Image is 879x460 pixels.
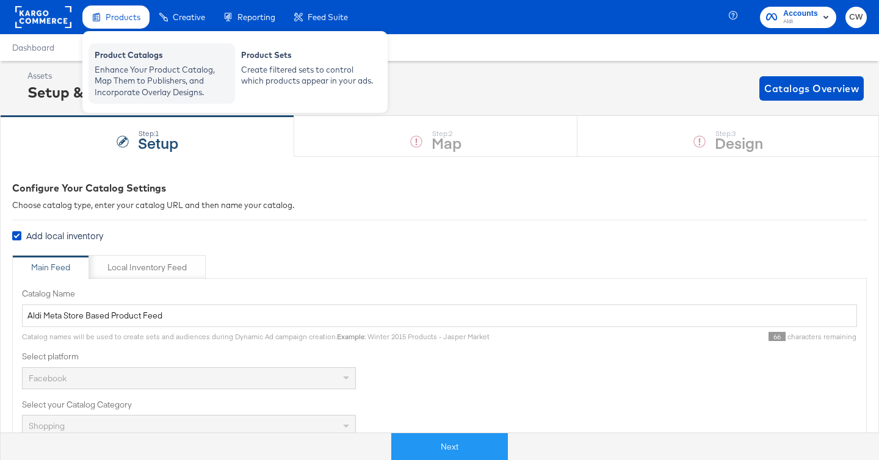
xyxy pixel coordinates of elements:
[12,43,54,52] a: Dashboard
[22,399,857,411] label: Select your Catalog Category
[27,82,181,102] div: Setup & Map Catalog
[138,132,178,153] strong: Setup
[783,7,818,20] span: Accounts
[769,332,786,341] span: 66
[845,7,867,28] button: CW
[106,12,140,22] span: Products
[764,80,859,97] span: Catalogs Overview
[22,332,490,341] span: Catalog names will be used to create sets and audiences during Dynamic Ad campaign creation. : Wi...
[308,12,348,22] span: Feed Suite
[22,351,857,362] label: Select platform
[31,262,70,273] div: Main Feed
[138,129,178,138] div: Step: 1
[173,12,205,22] span: Creative
[759,76,864,101] button: Catalogs Overview
[29,420,65,431] span: Shopping
[27,70,181,82] div: Assets
[12,199,867,211] div: Choose catalog type, enter your catalog URL and then name your catalog.
[760,7,836,28] button: AccountsAldi
[12,181,867,195] div: Configure Your Catalog Settings
[107,262,187,273] div: Local Inventory Feed
[490,332,857,342] div: characters remaining
[22,288,857,300] label: Catalog Name
[237,12,275,22] span: Reporting
[783,17,818,27] span: Aldi
[850,10,862,24] span: CW
[22,304,857,327] input: Name your catalog e.g. My Dynamic Product Catalog
[337,332,364,341] strong: Example
[26,229,103,242] span: Add local inventory
[29,373,67,384] span: Facebook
